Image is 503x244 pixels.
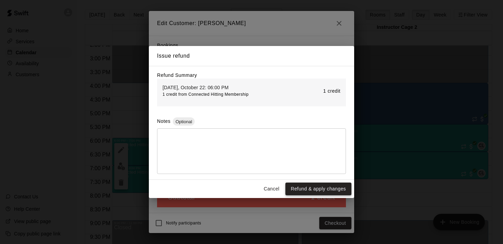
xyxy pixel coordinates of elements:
p: [DATE], October 22: 06:00 PM [163,84,246,91]
label: Notes [157,118,170,124]
span: Optional [173,119,195,124]
span: 1 credit from Connected Hitting Membership [163,92,249,97]
h2: Issue refund [149,46,354,66]
label: Refund Summary [157,72,197,78]
p: 1 credit [323,88,340,95]
button: Refund & apply changes [285,183,351,195]
button: Cancel [261,183,283,195]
